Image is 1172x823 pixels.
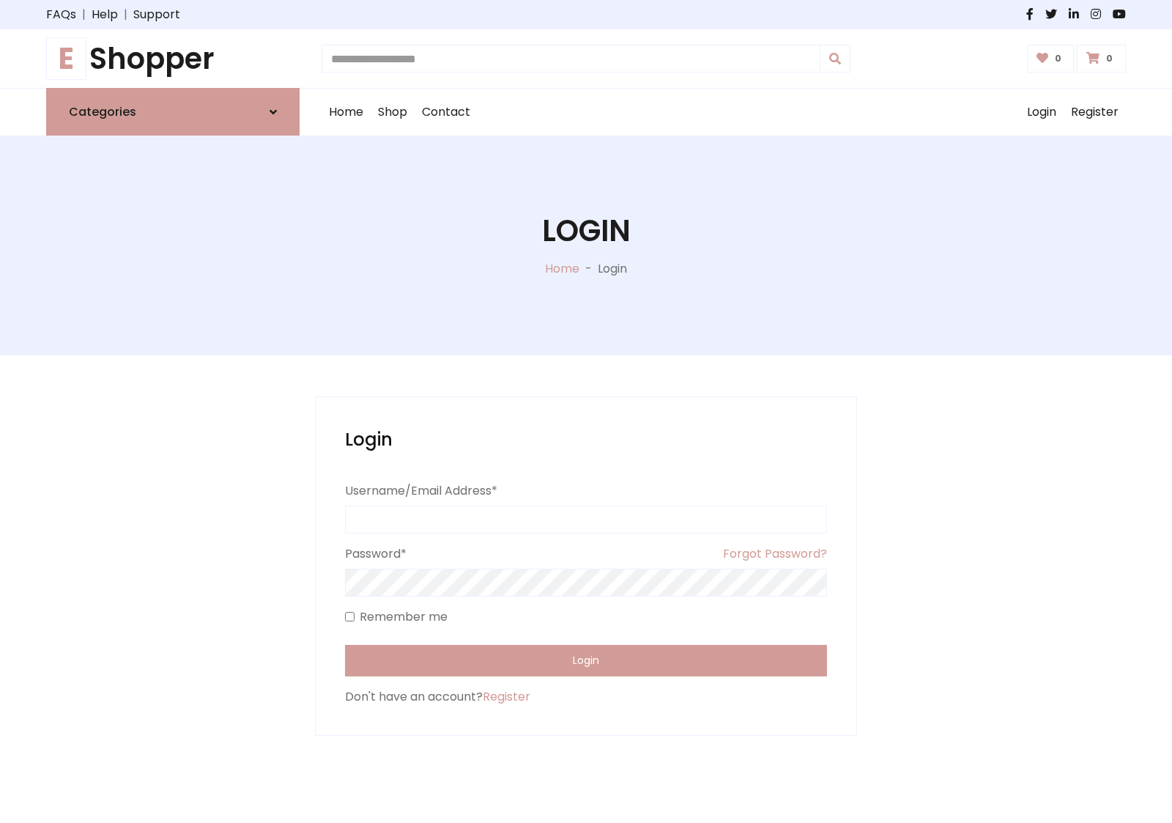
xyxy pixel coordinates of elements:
h1: Shopper [46,41,300,76]
h6: Categories [69,105,136,119]
a: Login [1020,89,1064,136]
a: FAQs [46,6,76,23]
h1: Login [542,213,631,248]
a: Register [483,688,530,705]
a: Forgot Password? [723,545,827,569]
span: | [118,6,133,23]
p: - [579,260,598,278]
label: Username/Email Address* [345,482,497,500]
a: EShopper [46,41,300,76]
a: Categories [46,88,300,136]
button: Login [345,645,827,676]
a: 0 [1077,45,1126,73]
div: Don't have an account? [345,688,827,706]
span: 0 [1051,52,1065,65]
label: Password* [345,545,407,563]
a: 0 [1027,45,1075,73]
span: E [46,37,86,80]
a: Contact [415,89,478,136]
a: Home [545,260,579,277]
p: Login [598,260,627,278]
a: Support [133,6,180,23]
a: Shop [371,89,415,136]
span: | [76,6,92,23]
a: Home [322,89,371,136]
h2: Login [345,427,827,453]
label: Remember me [360,608,448,626]
span: 0 [1102,52,1116,65]
a: Register [1064,89,1126,136]
a: Help [92,6,118,23]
